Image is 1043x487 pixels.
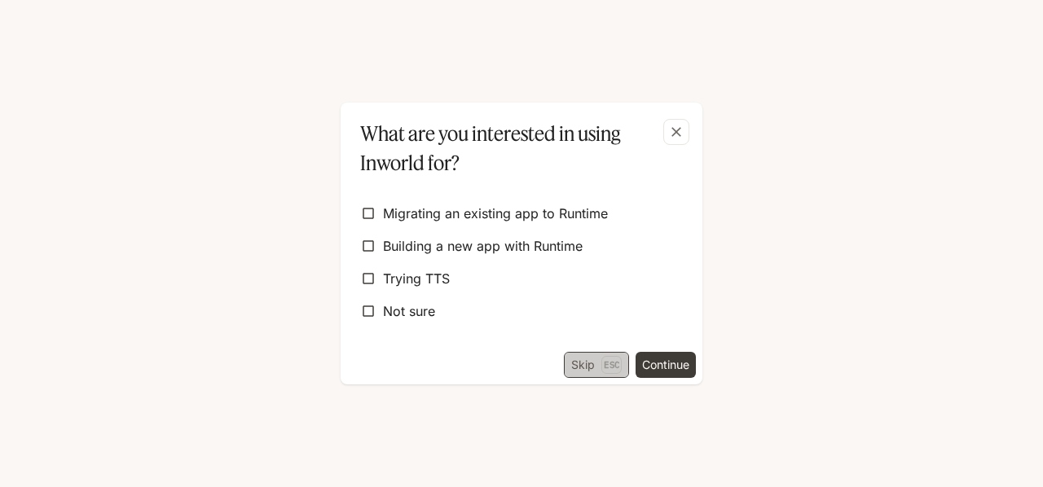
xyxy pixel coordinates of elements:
[360,119,676,178] p: What are you interested in using Inworld for?
[383,269,450,288] span: Trying TTS
[383,204,608,223] span: Migrating an existing app to Runtime
[564,352,629,378] button: SkipEsc
[383,301,435,321] span: Not sure
[383,236,583,256] span: Building a new app with Runtime
[636,352,696,378] button: Continue
[601,356,622,374] p: Esc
